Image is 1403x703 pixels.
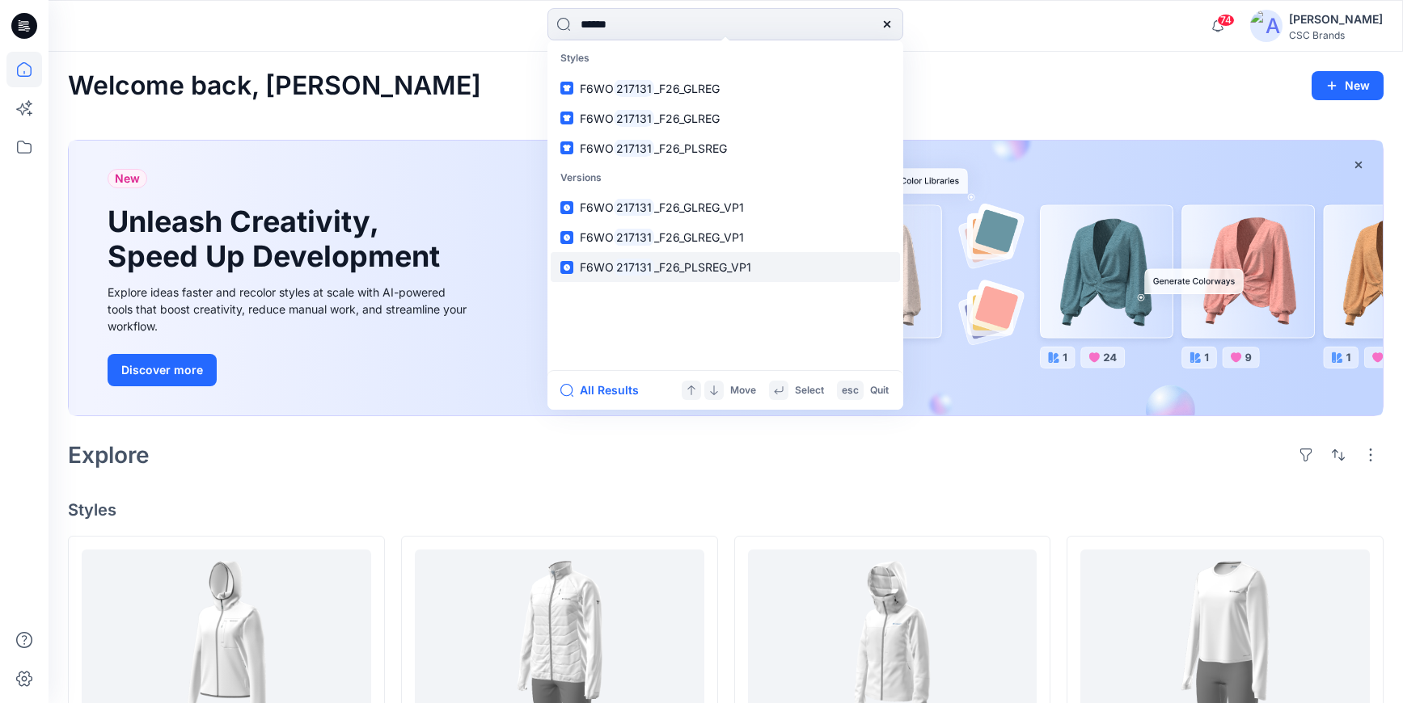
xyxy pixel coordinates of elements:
span: F6WO [580,260,614,274]
button: Discover more [108,354,217,386]
h2: Explore [68,442,150,468]
span: _F26_PLSREG_VP1 [654,260,751,274]
p: Select [795,382,824,399]
a: F6WO217131_F26_PLSREG [551,133,900,163]
span: 74 [1217,14,1235,27]
span: _F26_GLREG [654,112,720,125]
mark: 217131 [614,109,654,128]
span: _F26_GLREG_VP1 [654,230,744,244]
span: F6WO [580,112,614,125]
span: F6WO [580,82,614,95]
button: New [1312,71,1384,100]
a: F6WO217131_F26_GLREG [551,103,900,133]
a: F6WO217131_F26_PLSREG_VP1 [551,252,900,282]
a: Discover more [108,354,471,386]
a: F6WO217131_F26_GLREG_VP1 [551,192,900,222]
span: _F26_GLREG [654,82,720,95]
button: All Results [560,381,649,400]
p: Versions [551,163,900,193]
p: Move [730,382,756,399]
mark: 217131 [614,139,654,158]
span: New [115,169,140,188]
mark: 217131 [614,258,654,276]
h1: Unleash Creativity, Speed Up Development [108,204,447,274]
h2: Welcome back, [PERSON_NAME] [68,71,481,101]
mark: 217131 [614,228,654,246]
div: Explore ideas faster and recolor styles at scale with AI-powered tools that boost creativity, red... [108,284,471,335]
p: Styles [551,44,900,74]
div: CSC Brands [1289,29,1383,41]
p: Quit [870,382,889,399]
mark: 217131 [614,198,654,217]
div: [PERSON_NAME] [1289,10,1383,29]
a: F6WO217131_F26_GLREG_VP1 [551,222,900,252]
span: F6WO [580,200,614,214]
a: F6WO217131_F26_GLREG [551,74,900,103]
h4: Styles [68,500,1384,520]
mark: 217131 [614,79,654,98]
span: _F26_GLREG_VP1 [654,200,744,214]
img: avatar [1250,10,1283,42]
p: esc [842,382,859,399]
span: F6WO [580,230,614,244]
span: F6WO [580,141,614,155]
span: _F26_PLSREG [654,141,727,155]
